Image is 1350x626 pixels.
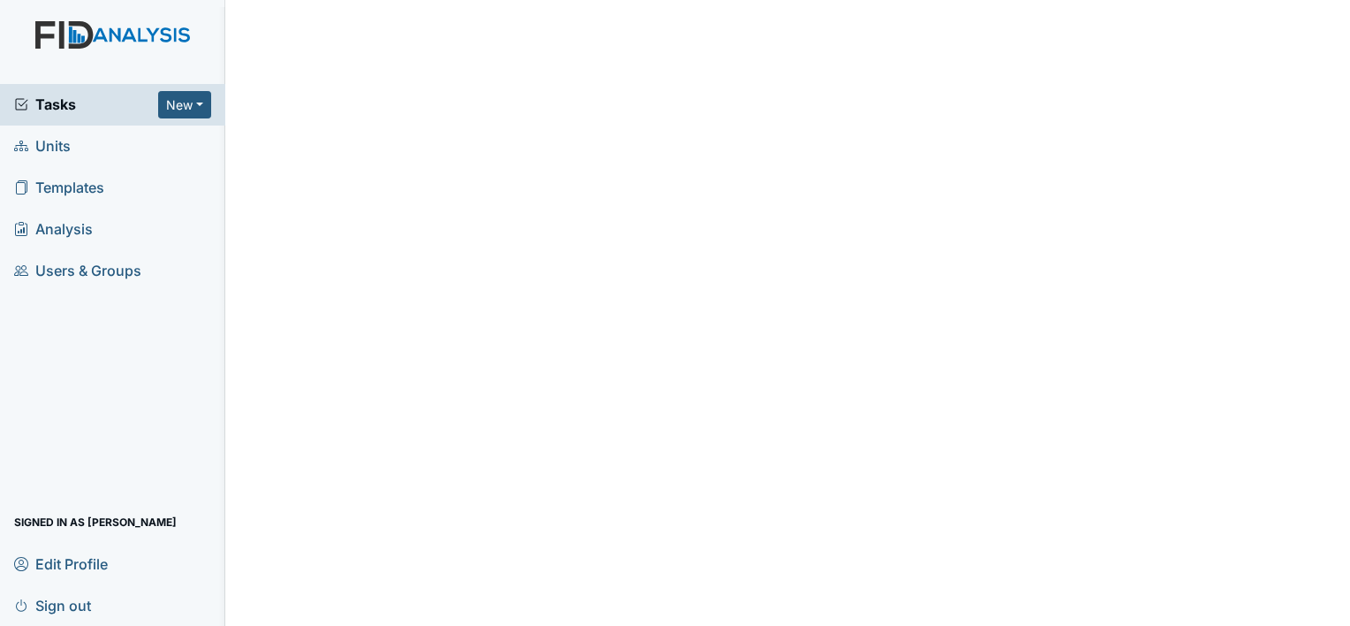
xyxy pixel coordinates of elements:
a: Tasks [14,94,158,115]
span: Sign out [14,592,91,619]
span: Units [14,133,71,160]
span: Templates [14,174,104,202]
span: Signed in as [PERSON_NAME] [14,508,177,536]
span: Users & Groups [14,257,141,285]
span: Analysis [14,216,93,243]
span: Edit Profile [14,550,108,577]
button: New [158,91,211,118]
